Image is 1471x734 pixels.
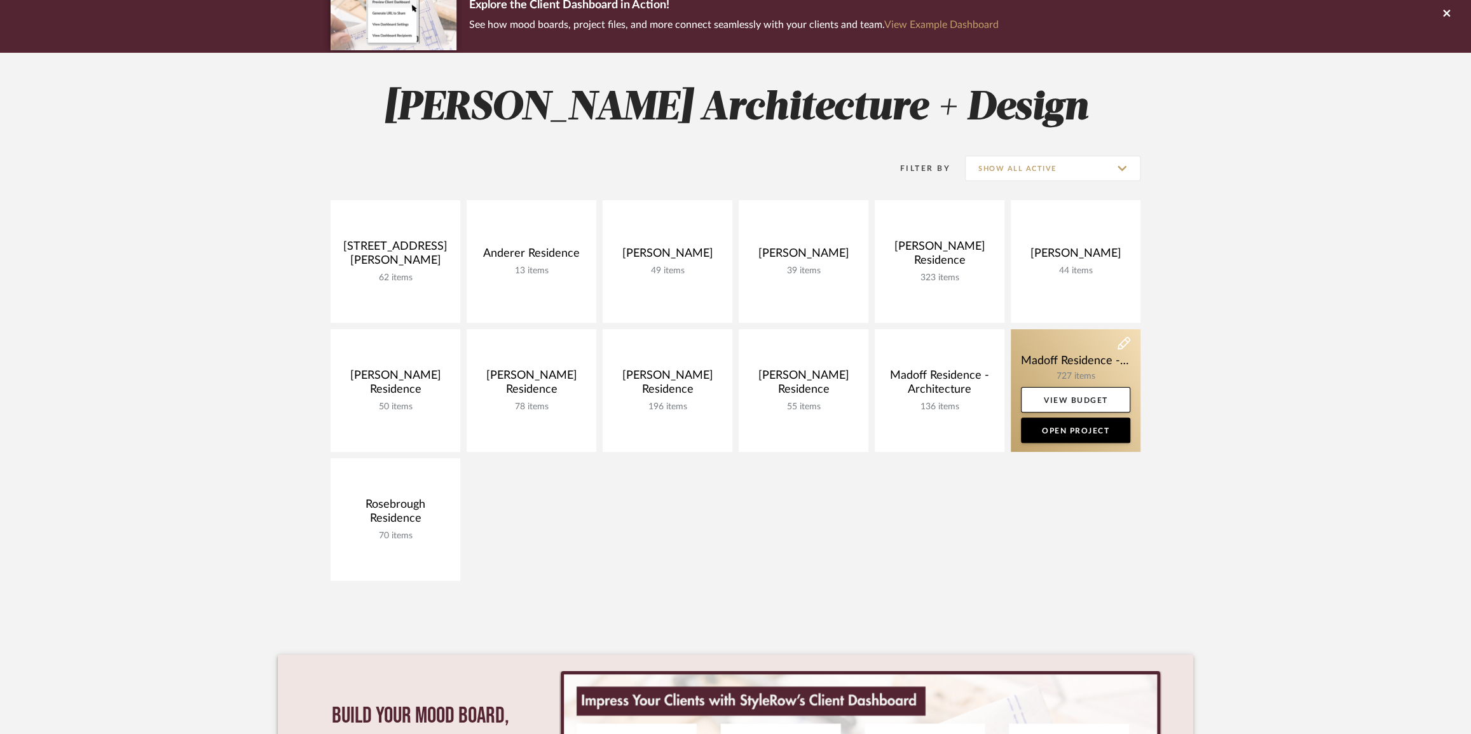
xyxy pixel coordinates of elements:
[477,266,586,276] div: 13 items
[885,240,994,273] div: [PERSON_NAME] Residence
[885,273,994,283] div: 323 items
[341,369,450,402] div: [PERSON_NAME] Residence
[749,402,858,412] div: 55 items
[1021,266,1130,276] div: 44 items
[477,402,586,412] div: 78 items
[278,85,1193,132] h2: [PERSON_NAME] Architecture + Design
[1021,247,1130,266] div: [PERSON_NAME]
[749,369,858,402] div: [PERSON_NAME] Residence
[884,162,950,175] div: Filter By
[885,369,994,402] div: Madoff Residence - Architecture
[1021,418,1130,443] a: Open Project
[341,240,450,273] div: [STREET_ADDRESS][PERSON_NAME]
[749,247,858,266] div: [PERSON_NAME]
[613,266,722,276] div: 49 items
[477,247,586,266] div: Anderer Residence
[341,498,450,531] div: Rosebrough Residence
[341,402,450,412] div: 50 items
[341,273,450,283] div: 62 items
[341,531,450,541] div: 70 items
[1021,387,1130,412] a: View Budget
[749,266,858,276] div: 39 items
[885,402,994,412] div: 136 items
[613,402,722,412] div: 196 items
[477,369,586,402] div: [PERSON_NAME] Residence
[613,369,722,402] div: [PERSON_NAME] Residence
[469,16,999,34] p: See how mood boards, project files, and more connect seamlessly with your clients and team.
[613,247,722,266] div: [PERSON_NAME]
[884,20,999,30] a: View Example Dashboard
